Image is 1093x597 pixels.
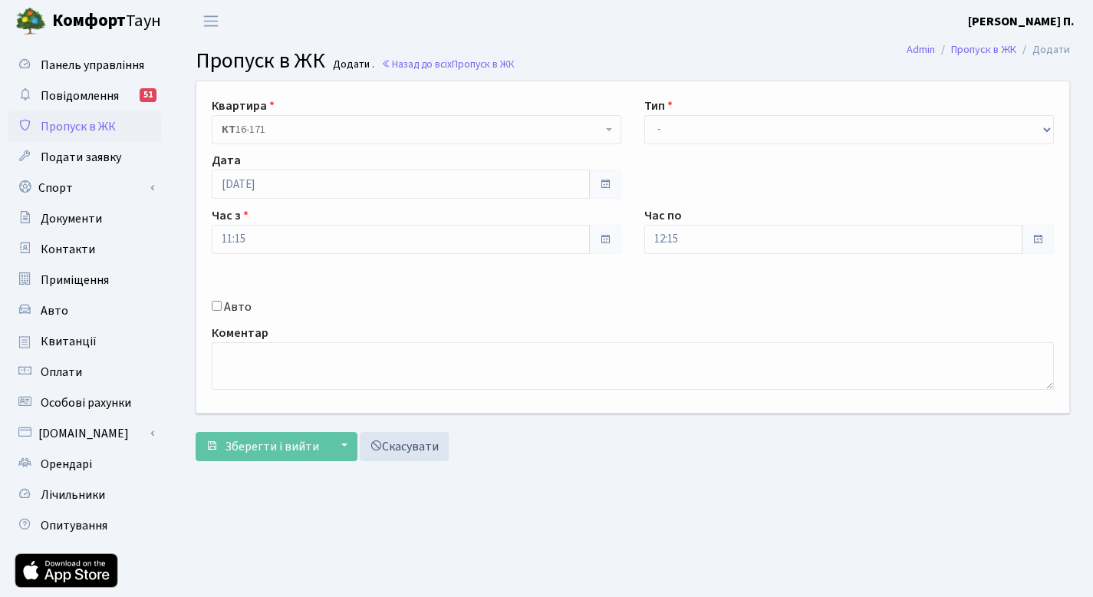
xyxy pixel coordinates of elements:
[884,34,1093,66] nav: breadcrumb
[8,234,161,265] a: Контакти
[968,13,1075,30] b: [PERSON_NAME] П.
[452,57,515,71] span: Пропуск в ЖК
[212,97,275,115] label: Квартира
[41,272,109,289] span: Приміщення
[8,480,161,510] a: Лічильники
[41,517,107,534] span: Опитування
[8,418,161,449] a: [DOMAIN_NAME]
[8,326,161,357] a: Квитанції
[222,122,235,137] b: КТ
[212,206,249,225] label: Час з
[41,210,102,227] span: Документи
[8,510,161,541] a: Опитування
[225,438,319,455] span: Зберегти і вийти
[212,115,621,144] span: <b>КТ</b>&nbsp;&nbsp;&nbsp;&nbsp;16-171
[15,6,46,37] img: logo.png
[192,8,230,34] button: Переключити навігацію
[8,203,161,234] a: Документи
[41,87,119,104] span: Повідомлення
[41,394,131,411] span: Особові рахунки
[8,449,161,480] a: Орендарі
[196,432,329,461] button: Зберегти і вийти
[140,88,156,102] div: 51
[222,122,602,137] span: <b>КТ</b>&nbsp;&nbsp;&nbsp;&nbsp;16-171
[8,142,161,173] a: Подати заявку
[8,388,161,418] a: Особові рахунки
[8,265,161,295] a: Приміщення
[41,487,105,503] span: Лічильники
[224,298,252,316] label: Авто
[52,8,126,33] b: Комфорт
[330,58,374,71] small: Додати .
[41,333,97,350] span: Квитанції
[41,149,121,166] span: Подати заявку
[41,241,95,258] span: Контакти
[8,81,161,111] a: Повідомлення51
[8,357,161,388] a: Оплати
[52,8,161,35] span: Таун
[8,295,161,326] a: Авто
[1016,41,1070,58] li: Додати
[644,206,682,225] label: Час по
[41,456,92,473] span: Орендарі
[907,41,935,58] a: Admin
[8,173,161,203] a: Спорт
[41,118,116,135] span: Пропуск в ЖК
[212,324,268,342] label: Коментар
[196,45,325,76] span: Пропуск в ЖК
[41,364,82,381] span: Оплати
[968,12,1075,31] a: [PERSON_NAME] П.
[8,50,161,81] a: Панель управління
[381,57,515,71] a: Назад до всіхПропуск в ЖК
[644,97,673,115] label: Тип
[41,302,68,319] span: Авто
[360,432,449,461] a: Скасувати
[212,151,241,170] label: Дата
[951,41,1016,58] a: Пропуск в ЖК
[41,57,144,74] span: Панель управління
[8,111,161,142] a: Пропуск в ЖК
